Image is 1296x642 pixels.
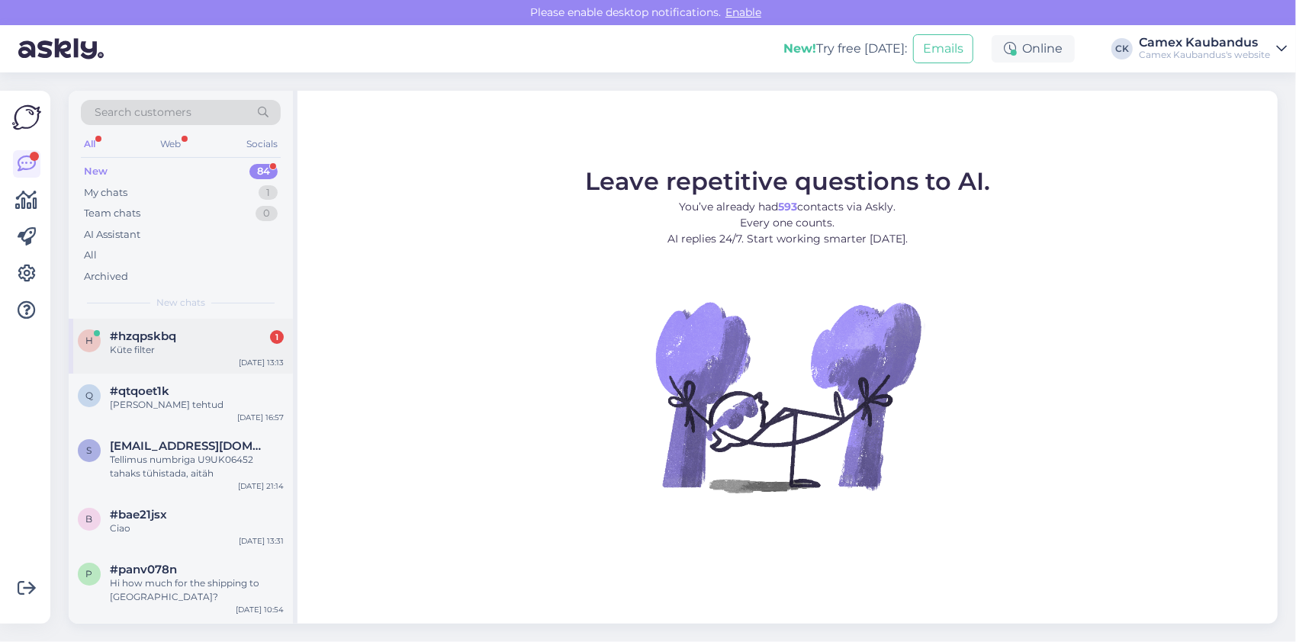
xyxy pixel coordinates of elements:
div: New [84,164,108,179]
div: [DATE] 13:31 [239,535,284,547]
div: 1 [259,185,278,201]
b: 593 [779,200,798,213]
div: Team chats [84,206,140,221]
b: New! [783,41,816,56]
div: All [84,248,97,263]
div: All [81,134,98,154]
span: Search customers [95,104,191,120]
div: 1 [270,330,284,344]
div: Web [158,134,185,154]
span: h [85,335,93,346]
span: #hzqpskbq [110,329,176,343]
span: p [86,568,93,579]
div: Archived [84,269,128,284]
a: Camex KaubandusCamex Kaubandus's website [1139,37,1287,61]
div: [DATE] 21:14 [238,480,284,492]
div: My chats [84,185,127,201]
div: Try free [DATE]: [783,40,907,58]
span: #qtqoet1k [110,384,169,398]
span: Enable [721,5,766,19]
div: Camex Kaubandus's website [1139,49,1270,61]
div: Ciao [110,522,284,535]
span: #bae21jsx [110,508,167,522]
div: Tellimus numbriga U9UK06452 tahaks tühistada, aitäh [110,453,284,480]
div: AI Assistant [84,227,140,242]
span: #panv078n [110,563,177,576]
span: New chats [156,296,205,310]
div: [DATE] 16:57 [237,412,284,423]
span: Sectorx5@hotmail.com [110,439,269,453]
span: Leave repetitive questions to AI. [585,166,990,196]
span: S [87,445,92,456]
div: CK [1111,38,1133,59]
div: [DATE] 10:54 [236,604,284,615]
div: Camex Kaubandus [1139,37,1270,49]
p: You’ve already had contacts via Askly. Every one counts. AI replies 24/7. Start working smarter [... [585,199,990,247]
div: 84 [249,164,278,179]
div: [PERSON_NAME] tehtud [110,398,284,412]
img: Askly Logo [12,103,41,132]
div: Online [992,35,1075,63]
div: Hi how much for the shipping to [GEOGRAPHIC_DATA]? [110,576,284,604]
div: 0 [256,206,278,221]
div: [DATE] 13:13 [239,357,284,368]
span: q [85,390,93,401]
div: Socials [243,134,281,154]
img: No Chat active [651,259,925,534]
button: Emails [913,34,973,63]
span: b [86,513,93,525]
div: Küte filter [110,343,284,357]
